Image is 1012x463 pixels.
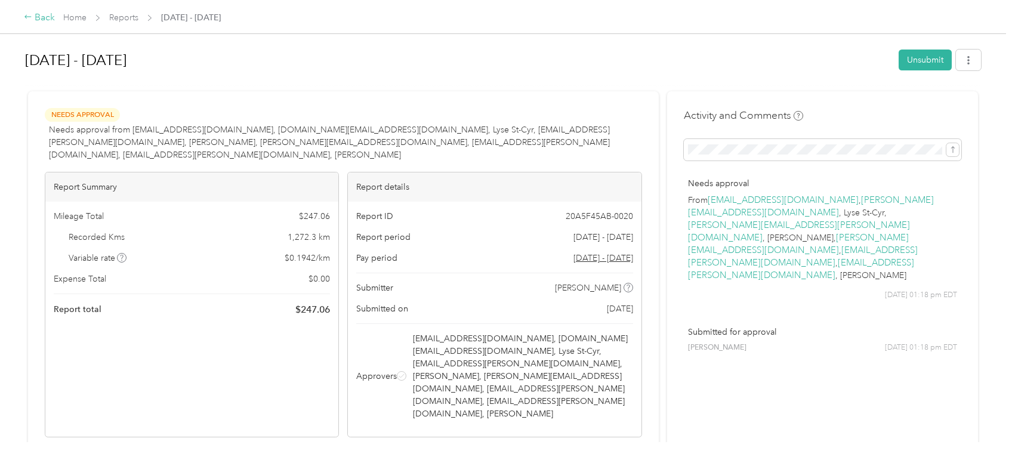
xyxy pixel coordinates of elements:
span: Pay period [356,252,397,264]
span: Report ID [356,210,393,223]
a: [EMAIL_ADDRESS][PERSON_NAME][DOMAIN_NAME] [688,257,914,281]
a: [PERSON_NAME][EMAIL_ADDRESS][DOMAIN_NAME] [688,232,909,256]
span: Mileage Total [54,210,104,223]
span: Needs approval from [EMAIL_ADDRESS][DOMAIN_NAME], [DOMAIN_NAME][EMAIL_ADDRESS][DOMAIN_NAME], Lyse... [49,124,642,161]
span: Submitted on [356,303,408,315]
span: Report total [54,303,101,316]
span: 1,272.3 km [288,231,330,243]
a: [PERSON_NAME][EMAIL_ADDRESS][DOMAIN_NAME] [688,195,934,218]
span: Report period [356,231,411,243]
iframe: Everlance-gr Chat Button Frame [945,396,1012,463]
div: Back [24,11,55,25]
span: 20A5F45AB-0020 [566,210,633,223]
span: [DATE] 01:18 pm EDT [885,290,957,301]
h4: Activity and Comments [684,108,803,123]
span: Go to pay period [573,252,633,264]
span: $ 0.00 [308,273,330,285]
p: Needs approval [688,177,957,190]
h1: Aug 1 - 31, 2025 [25,46,890,75]
a: [PERSON_NAME][EMAIL_ADDRESS][PERSON_NAME][DOMAIN_NAME] [688,220,910,243]
a: [EMAIL_ADDRESS][PERSON_NAME][DOMAIN_NAME] [688,245,918,268]
p: Submitted for approval [688,326,957,338]
span: [PERSON_NAME] [555,282,621,294]
span: [DATE] 01:18 pm EDT [885,342,957,353]
button: Unsubmit [899,50,952,70]
span: Approvers [356,370,397,382]
span: $ 247.06 [299,210,330,223]
span: [DATE] - [DATE] [573,231,633,243]
span: Variable rate [69,252,127,264]
a: Home [63,13,87,23]
p: From , , Lyse St-Cyr, , [PERSON_NAME], , , , [PERSON_NAME] [688,194,957,282]
a: Reports [109,13,138,23]
span: [EMAIL_ADDRESS][DOMAIN_NAME], [DOMAIN_NAME][EMAIL_ADDRESS][DOMAIN_NAME], Lyse St-Cyr, [EMAIL_ADDR... [413,332,631,420]
span: Submitter [356,282,393,294]
span: Needs Approval [45,108,120,122]
span: Recorded Kms [69,231,125,243]
div: Report details [348,172,641,202]
span: $ 0.1942 / km [285,252,330,264]
div: Report Summary [45,172,338,202]
span: [DATE] - [DATE] [161,11,221,24]
span: [DATE] [607,303,633,315]
a: [EMAIL_ADDRESS][DOMAIN_NAME] [708,195,859,206]
span: Expense Total [54,273,106,285]
span: [PERSON_NAME] [688,342,746,353]
span: $ 247.06 [295,303,330,317]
